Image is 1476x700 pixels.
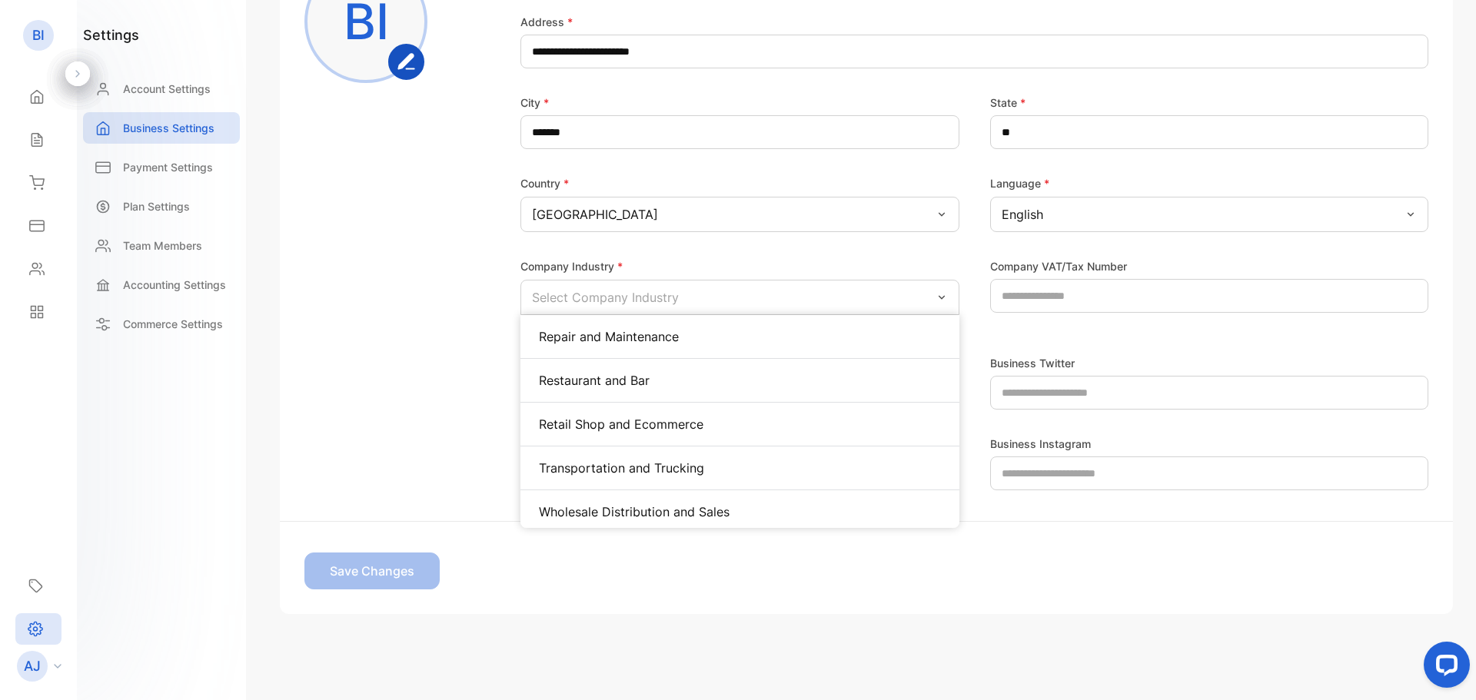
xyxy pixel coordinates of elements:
p: AJ [24,656,41,676]
label: Company VAT/Tax Number [990,258,1127,274]
p: [GEOGRAPHIC_DATA] [532,205,658,224]
p: Team Members [123,237,202,254]
p: Account Settings [123,81,211,97]
p: Payment Settings [123,159,213,175]
label: Address [520,14,573,30]
p: BI [32,25,45,45]
p: Commerce Settings [123,316,223,332]
label: Business Instagram [990,436,1091,452]
a: Payment Settings [83,151,240,183]
a: Plan Settings [83,191,240,222]
button: Save Changes [304,552,440,589]
a: Commerce Settings [83,308,240,340]
p: Wholesale Distribution and Sales [539,503,941,521]
label: City [520,95,549,111]
label: Language [990,177,1049,190]
a: Business Settings [83,112,240,144]
label: State [990,95,1026,111]
p: Business Settings [123,120,214,136]
p: Restaurant and Bar [539,371,941,390]
p: Accounting Settings [123,277,226,293]
h1: settings [83,25,139,45]
p: Repair and Maintenance [539,327,941,346]
p: Transportation and Trucking [539,459,941,477]
p: Select Company Industry [532,288,679,307]
p: Plan Settings [123,198,190,214]
p: Retail Shop and Ecommerce [539,415,941,433]
label: Company Industry [520,260,623,273]
label: Business Twitter [990,355,1075,371]
p: English [1002,205,1043,224]
label: Country [520,177,569,190]
a: Team Members [83,230,240,261]
iframe: LiveChat chat widget [1411,635,1476,700]
a: Account Settings [83,73,240,105]
a: Accounting Settings [83,269,240,300]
